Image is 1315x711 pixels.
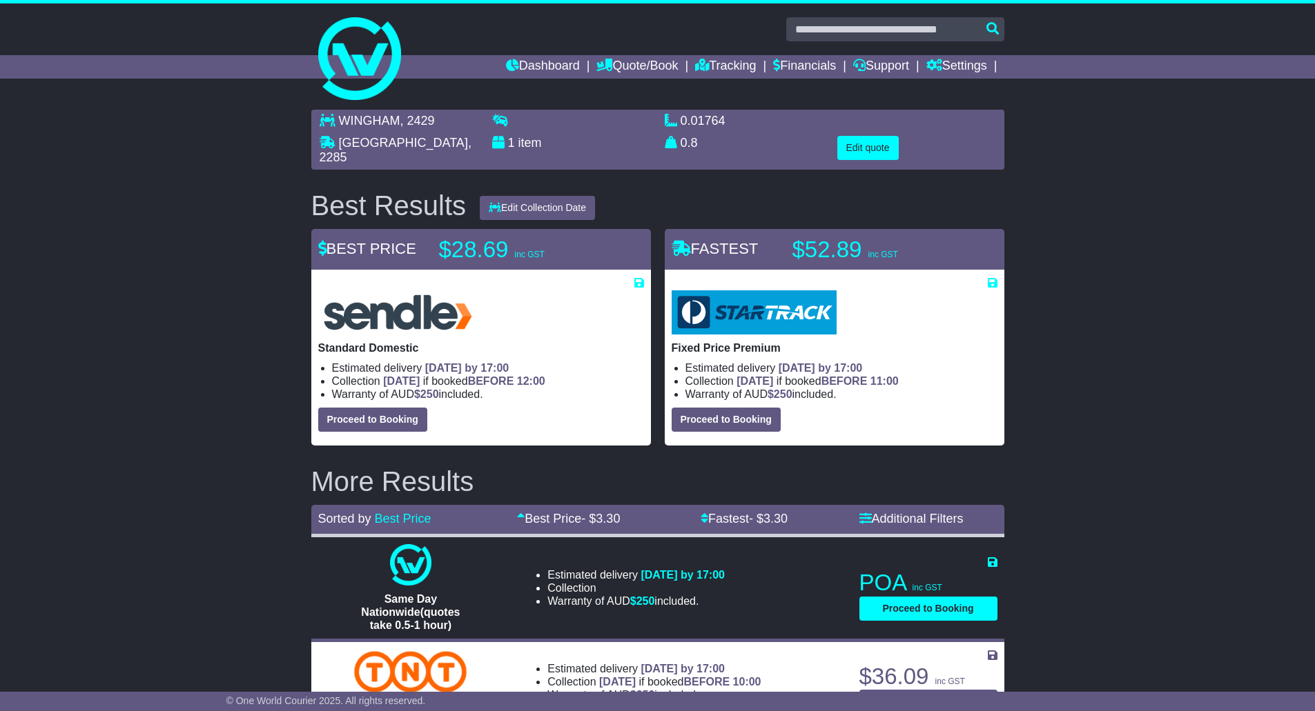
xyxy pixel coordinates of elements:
span: [DATE] [383,375,420,387]
span: 250 [636,595,655,607]
a: Best Price [375,512,431,525]
span: $ [414,388,439,400]
span: BEFORE [468,375,514,387]
a: Dashboard [506,55,580,79]
li: Warranty of AUD included. [547,594,725,608]
p: $36.09 [859,663,997,690]
span: BEST PRICE [318,240,416,257]
img: One World Courier: Same Day Nationwide(quotes take 0.5-1 hour) [390,544,431,585]
li: Estimated delivery [547,662,761,675]
span: 250 [636,689,655,701]
span: 250 [774,388,792,400]
button: Proceed to Booking [318,408,427,432]
span: BEFORE [821,375,868,387]
span: inc GST [868,250,898,259]
p: Standard Domestic [318,341,644,354]
span: [DATE] by 17:00 [425,362,509,374]
span: Same Day Nationwide(quotes take 0.5-1 hour) [361,593,460,631]
img: TNT Domestic: Road Express [354,651,467,692]
span: inc GST [935,677,965,686]
span: - $ [749,512,788,525]
span: $ [630,595,655,607]
li: Collection [547,675,761,688]
span: WINGHAM [339,114,400,128]
div: Best Results [304,190,474,221]
img: StarTrack: Fixed Price Premium [672,290,837,334]
span: $ [768,388,792,400]
span: $ [630,689,655,701]
span: 12:00 [517,375,545,387]
button: Proceed to Booking [672,408,781,432]
li: Estimated delivery [685,361,997,374]
li: Warranty of AUD included. [332,388,644,401]
button: Edit quote [837,136,899,160]
span: , 2429 [400,114,435,128]
span: 10:00 [733,676,761,688]
span: if booked [383,375,545,387]
li: Collection [547,581,725,594]
img: Sendle: Standard Domestic [318,290,478,334]
li: Collection [685,374,997,388]
a: Support [853,55,909,79]
a: Tracking [695,55,756,79]
span: 250 [420,388,439,400]
li: Estimated delivery [547,568,725,581]
span: FASTEST [672,240,759,257]
span: [DATE] by 17:00 [641,569,725,581]
span: [DATE] by 17:00 [779,362,863,374]
li: Collection [332,374,644,388]
h2: More Results [311,466,1004,497]
span: 3.30 [596,512,620,525]
span: 3.30 [763,512,788,525]
span: 11:00 [870,375,899,387]
a: Financials [773,55,836,79]
button: Edit Collection Date [480,196,595,220]
li: Estimated delivery [332,361,644,374]
span: Sorted by [318,512,371,525]
span: if booked [737,375,898,387]
li: Warranty of AUD included. [685,388,997,401]
span: © One World Courier 2025. All rights reserved. [226,695,426,706]
span: if booked [599,676,761,688]
span: inc GST [515,250,545,259]
a: Additional Filters [859,512,964,525]
span: item [518,136,542,150]
span: BEFORE [683,676,730,688]
p: Fixed Price Premium [672,341,997,354]
span: inc GST [913,583,942,592]
span: 1 [508,136,515,150]
span: [DATE] [737,375,773,387]
span: 0.01764 [681,114,725,128]
span: [DATE] by 17:00 [641,663,725,674]
span: - $ [581,512,620,525]
a: Quote/Book [596,55,678,79]
span: 0.8 [681,136,698,150]
p: $52.89 [792,236,965,263]
a: Best Price- $3.30 [517,512,620,525]
span: , 2285 [320,136,471,165]
p: $28.69 [439,236,612,263]
span: [GEOGRAPHIC_DATA] [339,136,468,150]
button: Proceed to Booking [859,597,997,621]
li: Warranty of AUD included. [547,688,761,701]
p: POA [859,569,997,597]
a: Settings [926,55,987,79]
a: Fastest- $3.30 [701,512,788,525]
span: [DATE] [599,676,636,688]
